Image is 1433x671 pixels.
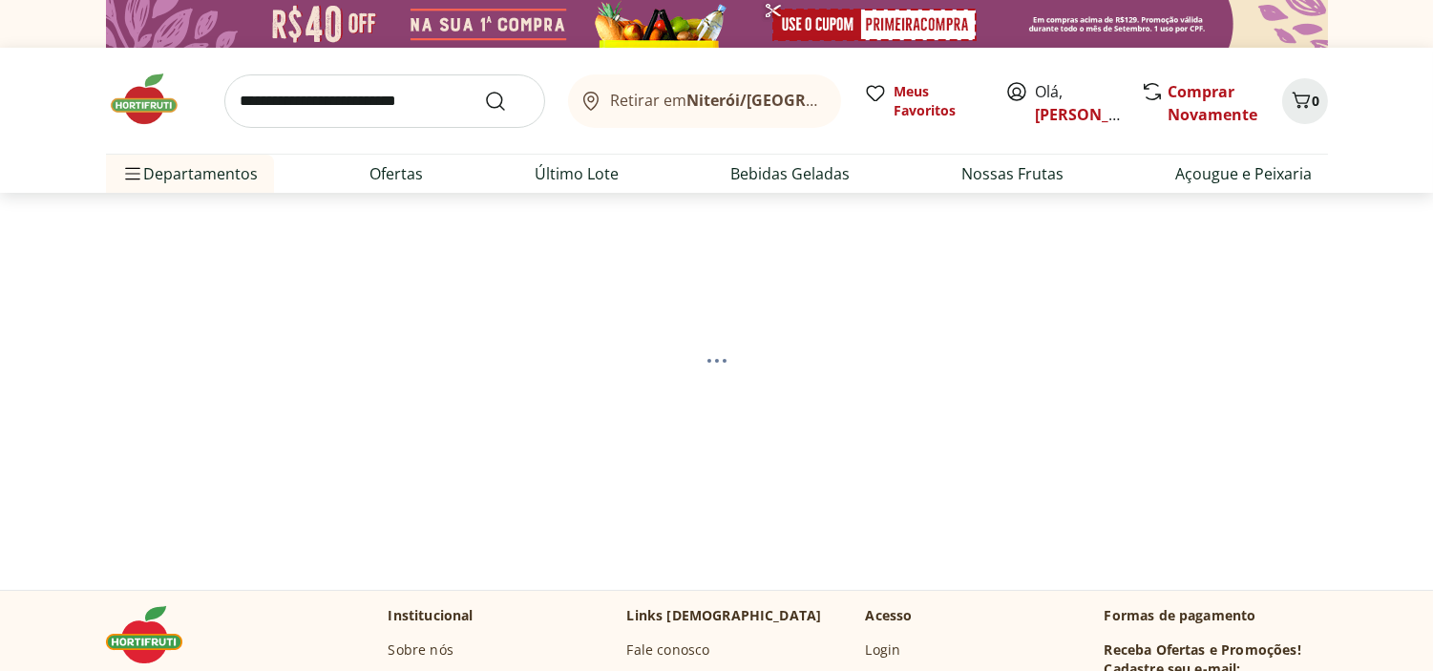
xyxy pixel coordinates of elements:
img: Hortifruti [106,606,201,663]
p: Formas de pagamento [1105,606,1328,625]
a: Meus Favoritos [864,82,982,120]
span: Olá, [1036,80,1121,126]
span: 0 [1313,92,1320,110]
a: Sobre nós [389,640,453,660]
a: Login [866,640,901,660]
span: Retirar em [610,92,821,109]
img: Hortifruti [106,71,201,128]
span: Meus Favoritos [895,82,982,120]
b: Niterói/[GEOGRAPHIC_DATA] [686,90,904,111]
a: Fale conosco [627,640,710,660]
button: Carrinho [1282,78,1328,124]
button: Retirar emNiterói/[GEOGRAPHIC_DATA] [568,74,841,128]
a: Nossas Frutas [962,162,1064,185]
p: Institucional [389,606,474,625]
p: Acesso [866,606,913,625]
a: [PERSON_NAME] [1036,104,1160,125]
input: search [224,74,545,128]
a: Comprar Novamente [1169,81,1258,125]
a: Ofertas [370,162,424,185]
span: Departamentos [121,151,259,197]
p: Links [DEMOGRAPHIC_DATA] [627,606,822,625]
button: Menu [121,151,144,197]
a: Açougue e Peixaria [1176,162,1313,185]
h3: Receba Ofertas e Promoções! [1105,640,1301,660]
a: Bebidas Geladas [731,162,851,185]
a: Último Lote [536,162,620,185]
button: Submit Search [484,90,530,113]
